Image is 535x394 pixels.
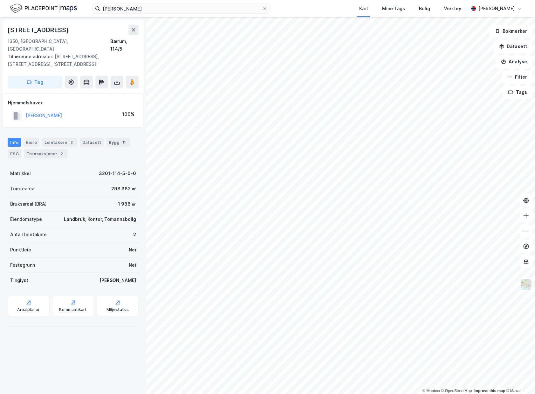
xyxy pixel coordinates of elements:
div: 1350, [GEOGRAPHIC_DATA], [GEOGRAPHIC_DATA] [8,38,110,53]
button: Bokmerker [490,25,532,38]
div: Festegrunn [10,261,35,269]
div: Transaksjoner [24,149,67,158]
div: Leietakere [42,138,77,147]
div: Arealplaner [17,307,40,312]
div: Hjemmelshaver [8,99,138,107]
div: Landbruk, Kontor, Tomannsbolig [64,215,136,223]
a: Improve this map [474,389,505,393]
div: [PERSON_NAME] [478,5,515,12]
div: Mine Tags [382,5,405,12]
div: 2 [58,151,65,157]
input: Søk på adresse, matrikkel, gårdeiere, leietakere eller personer [100,4,262,13]
a: OpenStreetMap [441,389,472,393]
div: Bærum, 114/5 [110,38,139,53]
button: Analyse [496,55,532,68]
div: Tinglyst [10,277,28,284]
div: Info [8,138,21,147]
div: Nei [129,261,136,269]
div: 2 [133,231,136,238]
a: Mapbox [422,389,440,393]
div: 1 986 ㎡ [118,200,136,208]
button: Datasett [494,40,532,53]
div: 100% [122,110,134,118]
img: logo.f888ab2527a4732fd821a326f86c7f29.svg [10,3,77,14]
div: Matrikkel [10,170,31,177]
div: Kart [359,5,368,12]
div: Bygg [106,138,130,147]
div: Eiere [24,138,39,147]
div: Verktøy [444,5,461,12]
div: [PERSON_NAME] [99,277,136,284]
div: 298 382 ㎡ [111,185,136,193]
span: Tilhørende adresser: [8,54,55,59]
div: Antall leietakere [10,231,47,238]
div: Tomteareal [10,185,36,193]
div: 11 [121,139,127,145]
img: Z [520,278,532,291]
div: 3201-114-5-0-0 [99,170,136,177]
div: Kontrollprogram for chat [503,363,535,394]
div: Bruksareal (BRA) [10,200,47,208]
div: Datasett [80,138,104,147]
div: Punktleie [10,246,31,254]
div: [STREET_ADDRESS] [8,25,70,35]
div: Miljøstatus [106,307,129,312]
div: Nei [129,246,136,254]
div: Eiendomstype [10,215,42,223]
button: Tags [503,86,532,99]
button: Tag [8,76,62,88]
div: ESG [8,149,21,158]
div: Bolig [419,5,430,12]
div: 2 [68,139,75,145]
div: [STREET_ADDRESS], [STREET_ADDRESS], [STREET_ADDRESS] [8,53,134,68]
iframe: Chat Widget [503,363,535,394]
button: Filter [502,71,532,83]
div: Kommunekart [59,307,87,312]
